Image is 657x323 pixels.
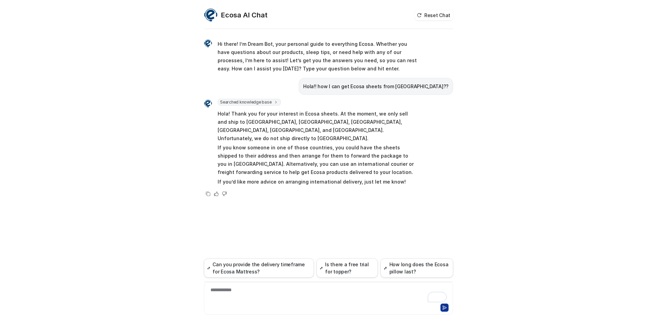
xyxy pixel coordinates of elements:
img: Widget [204,8,218,22]
p: If you’d like more advice on arranging international delivery, just let me know! [218,178,418,186]
button: Reset Chat [415,10,453,20]
p: Hola! Thank you for your interest in Ecosa sheets. At the moment, we only sell and ship to [GEOGR... [218,110,418,143]
p: Hola!! how I can get Ecosa sheets from [GEOGRAPHIC_DATA]?? [303,82,449,91]
p: Hi there! I’m Dream Bot, your personal guide to everything Ecosa. Whether you have questions abou... [218,40,418,73]
div: To enrich screen reader interactions, please activate Accessibility in Grammarly extension settings [206,286,451,302]
button: Can you provide the delivery timeframe for Ecosa Mattress? [204,258,314,278]
button: Is there a free trial for topper? [317,258,378,278]
p: If you know someone in one of those countries, you could have the sheets shipped to their address... [218,144,418,176]
img: Widget [204,99,212,108]
h2: Ecosa AI Chat [221,10,268,20]
button: How long does the Ecosa pillow last? [381,258,453,278]
span: Searched knowledge base [218,99,281,106]
img: Widget [204,39,212,48]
